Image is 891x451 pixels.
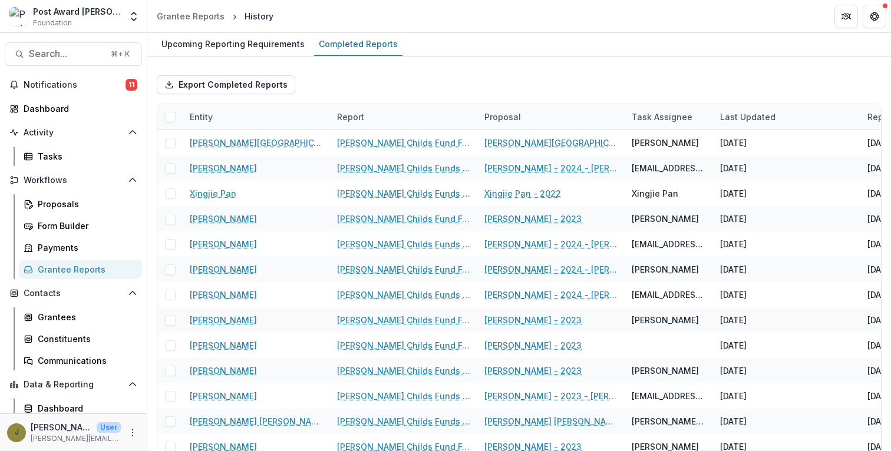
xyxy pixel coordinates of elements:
[31,421,92,433] p: [PERSON_NAME]
[337,390,470,402] a: [PERSON_NAME] Childs Funds Fellow’s Annual Progress Report
[19,307,142,327] a: Grantees
[337,364,470,377] a: [PERSON_NAME] Childs Funds Fellow’s Annual Progress Report
[190,364,257,377] a: [PERSON_NAME]
[720,390,747,402] div: [DATE]
[183,104,330,130] div: Entity
[190,390,257,402] a: [PERSON_NAME]
[5,171,142,190] button: Open Workflows
[190,213,257,225] a: [PERSON_NAME]
[337,238,470,250] a: [PERSON_NAME] Childs Funds Fellow’s Annual Progress Report
[157,10,225,22] div: Grantee Reports
[330,104,477,130] div: Report
[863,5,886,28] button: Get Help
[33,18,72,28] span: Foundation
[24,102,133,115] div: Dashboard
[477,104,625,130] div: Proposal
[38,333,133,345] div: Constituents
[337,137,470,149] a: [PERSON_NAME] Childs Fund Fellowship Award Financial Expenditure Report
[484,263,618,276] a: [PERSON_NAME] - 2024 - [PERSON_NAME] Childs Memorial Fund - Fellowship Application
[152,8,229,25] a: Grantee Reports
[126,5,142,28] button: Open entity switcher
[19,260,142,279] a: Grantee Reports
[19,399,142,418] a: Dashboard
[157,33,309,56] a: Upcoming Reporting Requirements
[24,380,123,390] span: Data & Reporting
[24,80,126,90] span: Notifications
[720,162,747,174] div: [DATE]
[484,213,582,225] a: [PERSON_NAME] - 2023
[720,187,747,200] div: [DATE]
[24,288,123,299] span: Contacts
[190,314,257,326] a: [PERSON_NAME]
[834,5,858,28] button: Partners
[19,216,142,236] a: Form Builder
[152,8,278,25] nav: breadcrumb
[29,48,104,59] span: Search...
[720,263,747,276] div: [DATE]
[484,238,618,250] a: [PERSON_NAME] - 2024 - [PERSON_NAME] Childs Memorial Fund - Fellowship Application
[484,288,618,301] a: [PERSON_NAME] - 2024 - [PERSON_NAME] Childs Memorial Fund - Fellowship Application
[720,339,747,351] div: [DATE]
[713,104,860,130] div: Last Updated
[38,311,133,323] div: Grantees
[337,213,470,225] a: [PERSON_NAME] Childs Fund Fellowship Award Financial Expenditure Report
[484,364,582,377] a: [PERSON_NAME] - 2023
[314,33,402,56] a: Completed Reports
[108,48,132,61] div: ⌘ + K
[19,147,142,166] a: Tasks
[625,111,699,123] div: Task Assignee
[126,426,140,440] button: More
[15,429,19,436] div: Jamie
[720,137,747,149] div: [DATE]
[190,288,257,301] a: [PERSON_NAME]
[632,415,706,427] div: [PERSON_NAME] [PERSON_NAME]
[625,104,713,130] div: Task Assignee
[720,288,747,301] div: [DATE]
[157,35,309,52] div: Upcoming Reporting Requirements
[97,422,121,433] p: User
[632,137,699,149] div: [PERSON_NAME]
[720,213,747,225] div: [DATE]
[484,187,561,200] a: Xingjie Pan - 2022
[484,415,618,427] a: [PERSON_NAME] [PERSON_NAME] - 2023
[632,263,699,276] div: [PERSON_NAME]
[33,5,121,18] div: Post Award [PERSON_NAME] Childs Memorial Fund
[183,111,220,123] div: Entity
[484,162,618,174] a: [PERSON_NAME] - 2024 - [PERSON_NAME] Childs Memorial Fund - Fellowship Application
[38,354,133,367] div: Communications
[330,111,371,123] div: Report
[38,402,133,414] div: Dashboard
[632,364,699,377] div: [PERSON_NAME]
[5,375,142,394] button: Open Data & Reporting
[31,433,121,444] p: [PERSON_NAME][EMAIL_ADDRESS][PERSON_NAME][DOMAIN_NAME]
[314,35,402,52] div: Completed Reports
[9,7,28,26] img: Post Award Jane Coffin Childs Memorial Fund
[19,194,142,214] a: Proposals
[190,263,257,276] a: [PERSON_NAME]
[126,79,137,91] span: 11
[38,241,133,254] div: Payments
[190,415,323,427] a: [PERSON_NAME] [PERSON_NAME]
[337,187,470,200] a: [PERSON_NAME] Childs Funds Fellow’s Annual Progress Report
[245,10,273,22] div: History
[5,75,142,94] button: Notifications11
[337,288,470,301] a: [PERSON_NAME] Childs Funds Fellow’s Annual Progress Report
[38,263,133,276] div: Grantee Reports
[337,162,470,174] a: [PERSON_NAME] Childs Funds Fellow’s Annual Progress Report
[632,187,678,200] div: Xingjie Pan
[190,238,257,250] a: [PERSON_NAME]
[632,213,699,225] div: [PERSON_NAME]
[632,162,706,174] div: [EMAIL_ADDRESS][DOMAIN_NAME]
[632,390,706,402] div: [EMAIL_ADDRESS][DOMAIN_NAME]
[38,150,133,163] div: Tasks
[337,415,470,427] a: [PERSON_NAME] Childs Funds Fellow’s Annual Progress Report
[632,288,706,301] div: [EMAIL_ADDRESS][MEDICAL_DATA][DOMAIN_NAME]
[477,111,528,123] div: Proposal
[19,238,142,257] a: Payments
[38,220,133,232] div: Form Builder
